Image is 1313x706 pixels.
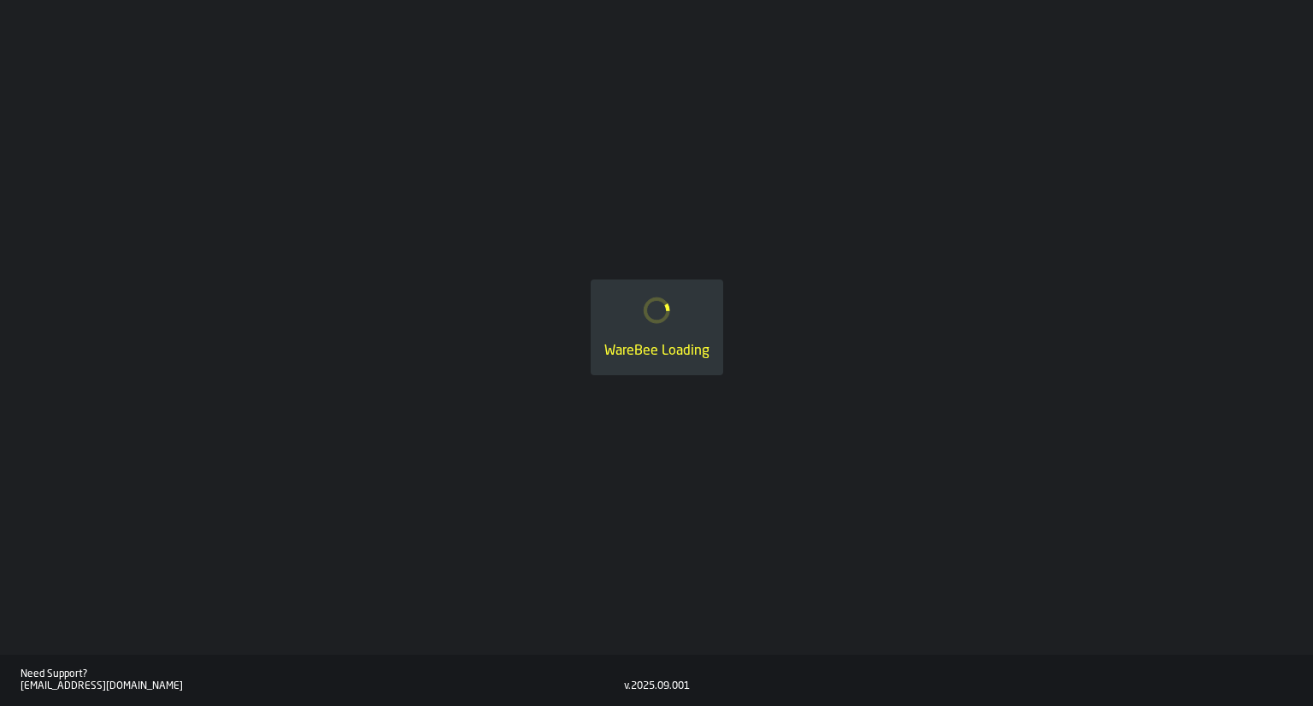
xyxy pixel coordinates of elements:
[21,680,624,692] div: [EMAIL_ADDRESS][DOMAIN_NAME]
[21,668,624,692] a: Need Support?[EMAIL_ADDRESS][DOMAIN_NAME]
[604,341,709,362] div: WareBee Loading
[631,680,690,692] div: 2025.09.001
[21,668,624,680] div: Need Support?
[624,680,631,692] div: v.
